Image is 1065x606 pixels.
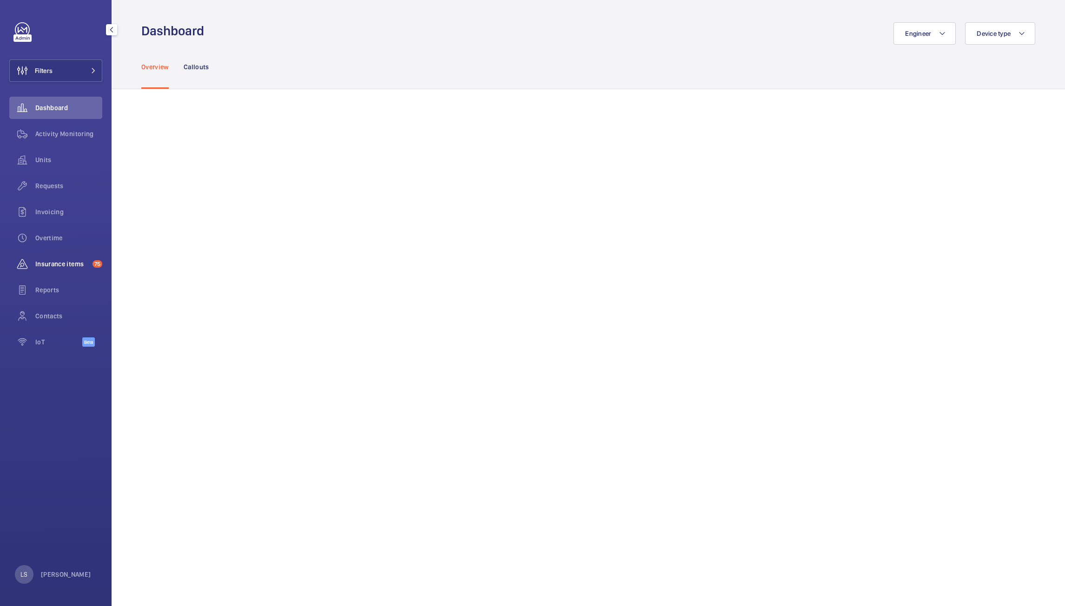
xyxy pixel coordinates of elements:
span: Overtime [35,233,102,243]
span: Filters [35,66,53,75]
span: IoT [35,337,82,347]
button: Engineer [893,22,956,45]
p: Overview [141,62,169,72]
span: 75 [93,260,102,268]
span: Device type [977,30,1011,37]
span: Dashboard [35,103,102,112]
p: LS [20,570,27,579]
span: Insurance items [35,259,89,269]
span: Reports [35,285,102,295]
h1: Dashboard [141,22,210,40]
p: [PERSON_NAME] [41,570,91,579]
span: Engineer [905,30,931,37]
button: Filters [9,59,102,82]
button: Device type [965,22,1035,45]
span: Requests [35,181,102,191]
span: Beta [82,337,95,347]
p: Callouts [184,62,209,72]
span: Invoicing [35,207,102,217]
span: Contacts [35,311,102,321]
span: Activity Monitoring [35,129,102,138]
span: Units [35,155,102,165]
